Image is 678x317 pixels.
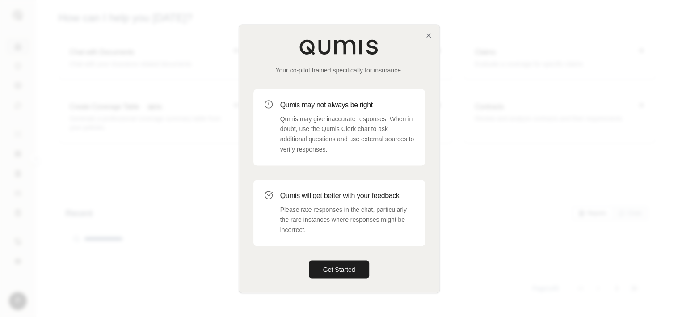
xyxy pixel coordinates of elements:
p: Your co-pilot trained specifically for insurance. [253,66,425,75]
img: Qumis Logo [299,39,379,55]
button: Get Started [309,260,370,278]
h3: Qumis may not always be right [280,100,414,110]
p: Please rate responses in the chat, particularly the rare instances where responses might be incor... [280,205,414,235]
h3: Qumis will get better with your feedback [280,190,414,201]
p: Qumis may give inaccurate responses. When in doubt, use the Qumis Clerk chat to ask additional qu... [280,114,414,155]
